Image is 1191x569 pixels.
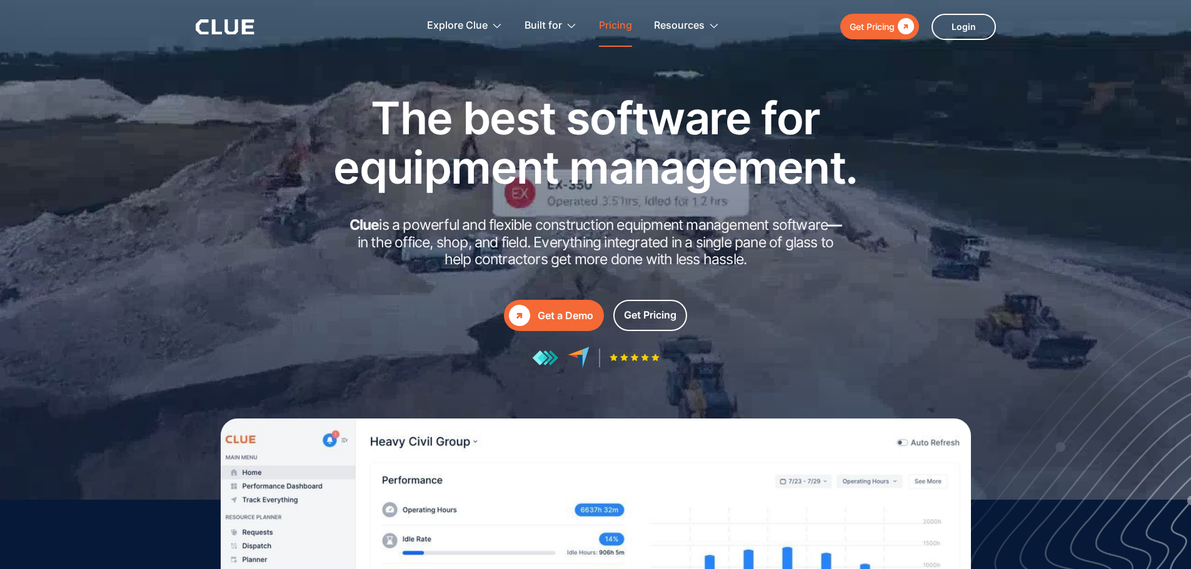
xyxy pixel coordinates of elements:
div: Resources [654,6,720,46]
img: reviews at getapp [532,350,558,366]
a: Get Pricing [613,300,687,331]
strong: Clue [349,216,379,234]
div: Get a Demo [538,308,593,324]
div: Get Pricing [850,19,895,34]
img: reviews at capterra [568,347,590,369]
strong: — [828,216,842,234]
div:  [895,19,914,34]
a: Get a Demo [504,300,604,331]
div:  [509,305,530,326]
a: Login [932,14,996,40]
div: Built for [525,6,562,46]
a: Get Pricing [840,14,919,39]
img: Five-star rating icon [610,354,660,362]
div: Explore Clue [427,6,503,46]
h1: The best software for equipment management. [314,93,877,192]
h2: is a powerful and flexible construction equipment management software in the office, shop, and fi... [346,217,846,269]
div: Resources [654,6,705,46]
div: Explore Clue [427,6,488,46]
div: Get Pricing [624,307,676,323]
div: Built for [525,6,577,46]
a: Pricing [599,6,632,46]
